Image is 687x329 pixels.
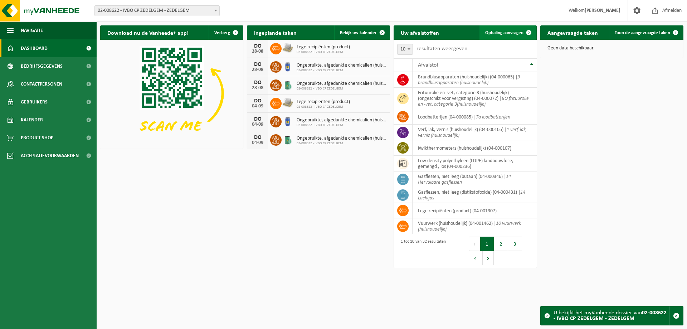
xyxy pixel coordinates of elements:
span: Lege recipiënten (product) [297,99,350,105]
td: brandblusapparaten (huishoudelijk) (04-000065) | [413,72,537,88]
span: 02-008622 - IVBO CP ZEDELGEM [297,50,350,54]
span: Bekijk uw kalender [340,30,377,35]
img: LP-PA-00000-WDN-11 [282,42,294,54]
span: 02-008622 - IVBO CP ZEDELGEM [297,141,386,146]
h2: Ingeplande taken [247,25,304,39]
td: lege recipiënten (product) (04-001307) [413,203,537,218]
div: DO [250,43,265,49]
div: 28-08 [250,86,265,91]
div: 04-09 [250,104,265,109]
p: Geen data beschikbaar. [547,46,676,51]
h2: Uw afvalstoffen [394,25,446,39]
td: low density polyethyleen (LDPE) landbouwfolie, gemengd , los (04-000236) [413,156,537,171]
button: Verberg [209,25,243,40]
td: loodbatterijen (04-000085) | [413,109,537,125]
span: 10 [398,44,413,54]
button: Next [483,251,494,265]
button: 2 [494,237,508,251]
span: Bedrijfsgegevens [21,57,63,75]
span: Lege recipiënten (product) [297,44,350,50]
img: Download de VHEPlus App [100,40,243,147]
img: PB-OT-0120-HPE-00-02 [282,115,294,127]
td: verf, lak, vernis (huishoudelijk) (04-000105) | [413,125,537,140]
i: 14 Lachgas [418,190,525,201]
td: vuurwerk (huishoudelijk) (04-001462) | [413,218,537,234]
button: 1 [480,237,494,251]
div: U bekijkt het myVanheede dossier van [554,306,669,325]
a: Bekijk uw kalender [334,25,389,40]
a: Ophaling aanvragen [479,25,536,40]
span: 02-008622 - IVBO CP ZEDELGEM [297,105,350,109]
img: LP-PA-00000-WDN-11 [282,97,294,109]
span: Verberg [214,30,230,35]
h2: Download nu de Vanheede+ app! [100,25,196,39]
span: Toon de aangevraagde taken [615,30,670,35]
span: Dashboard [21,39,48,57]
div: DO [250,80,265,86]
a: Toon de aangevraagde taken [609,25,683,40]
td: gasflessen, niet leeg (distikstofoxide) (04-000431) | [413,187,537,203]
span: Kalender [21,111,43,129]
i: 7a loodbatterijen [476,115,510,120]
i: 10 vuurwerk (huishoudelijk) [418,221,521,232]
span: Ongebruikte, afgedankte chemicalien (huishoudelijk) [297,117,386,123]
i: 9 brandblusapparaten (huishoudelijk) [418,74,520,86]
span: 02-008622 - IVBO CP ZEDELGEM [297,123,386,127]
div: DO [250,116,265,122]
strong: 02-008622 - IVBO CP ZEDELGEM - ZEDELGEM [554,310,667,321]
td: gasflessen, niet leeg (butaan) (04-000346) | [413,171,537,187]
span: 02-008622 - IVBO CP ZEDELGEM [297,87,386,91]
div: 28-08 [250,49,265,54]
div: 28-08 [250,67,265,72]
i: 1 verf, lak, vernis (huishoudelijk) [418,127,527,138]
span: 02-008622 - IVBO CP ZEDELGEM - ZEDELGEM [95,6,219,16]
span: Ongebruikte, afgedankte chemicalien (huishoudelijk) [297,81,386,87]
span: 02-008622 - IVBO CP ZEDELGEM - ZEDELGEM [94,5,220,16]
td: kwikthermometers (huishoudelijk) (04-000107) [413,140,537,156]
div: 04-09 [250,140,265,145]
span: 10 [397,44,413,55]
div: DO [250,62,265,67]
span: Acceptatievoorwaarden [21,147,79,165]
span: 02-008622 - IVBO CP ZEDELGEM [297,68,386,73]
label: resultaten weergeven [416,46,467,52]
i: BO frituurolie en -vet, categorie 3(huishoudelijk) [418,96,529,107]
div: DO [250,135,265,140]
button: 3 [508,237,522,251]
strong: [PERSON_NAME] [585,8,620,13]
button: Previous [469,237,480,251]
span: Ophaling aanvragen [485,30,523,35]
button: 4 [469,251,483,265]
span: Afvalstof [418,62,438,68]
span: Product Shop [21,129,53,147]
img: PB-OT-0120-HPE-00-02 [282,60,294,72]
div: 1 tot 10 van 32 resultaten [397,236,446,266]
span: Navigatie [21,21,43,39]
span: Gebruikers [21,93,48,111]
span: Ongebruikte, afgedankte chemicalien (huishoudelijk) [297,63,386,68]
div: DO [250,98,265,104]
h2: Aangevraagde taken [540,25,605,39]
i: 14 Hervulbare gasflessen [418,174,511,185]
span: Ongebruikte, afgedankte chemicalien (huishoudelijk) [297,136,386,141]
div: 04-09 [250,122,265,127]
span: Contactpersonen [21,75,62,93]
td: frituurolie en -vet, categorie 3 (huishoudelijk) (ongeschikt voor vergisting) (04-000072) | [413,88,537,109]
img: PB-OT-0200-MET-00-02 [282,133,294,145]
img: PB-OT-0200-MET-00-02 [282,78,294,91]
